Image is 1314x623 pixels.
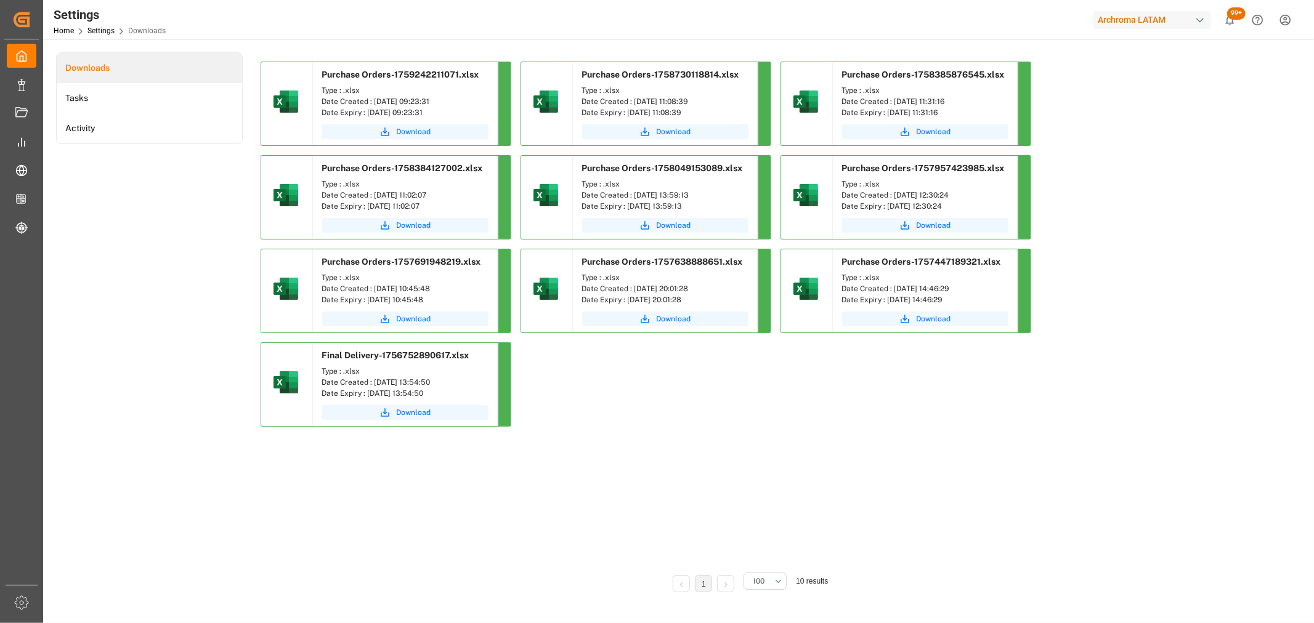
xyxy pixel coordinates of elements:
button: Download [322,218,489,233]
a: Tasks [57,83,242,113]
div: Date Created : [DATE] 20:01:28 [582,283,748,294]
div: Type : .xlsx [842,85,1008,96]
div: Type : .xlsx [322,366,489,377]
span: Download [917,220,951,231]
div: Type : .xlsx [582,179,748,190]
img: microsoft-excel-2019--v1.png [271,180,301,210]
span: Download [397,220,431,231]
span: Purchase Orders-1758384127002.xlsx [322,163,483,173]
div: Date Created : [DATE] 10:45:48 [322,283,489,294]
button: Download [322,405,489,420]
span: Purchase Orders-1757691948219.xlsx [322,257,481,267]
span: Purchase Orders-1757957423985.xlsx [842,163,1005,173]
a: Settings [87,26,115,35]
span: Purchase Orders-1759242211071.xlsx [322,70,479,79]
div: Type : .xlsx [582,272,748,283]
div: Settings [54,6,166,24]
img: microsoft-excel-2019--v1.png [271,274,301,303]
div: Archroma LATAM [1093,11,1211,29]
img: microsoft-excel-2019--v1.png [531,87,561,116]
img: microsoft-excel-2019--v1.png [791,87,821,116]
span: 99+ [1227,7,1246,20]
span: 100 [753,576,764,587]
span: 10 results [796,577,828,585]
button: Archroma LATAM [1093,8,1216,31]
div: Date Expiry : [DATE] 11:08:39 [582,107,748,118]
div: Date Expiry : [DATE] 11:31:16 [842,107,1008,118]
span: Download [397,407,431,418]
div: Type : .xlsx [322,272,489,283]
img: microsoft-excel-2019--v1.png [531,274,561,303]
button: Download [842,311,1008,326]
div: Date Created : [DATE] 09:23:31 [322,96,489,107]
span: Download [657,220,691,231]
div: Date Created : [DATE] 11:08:39 [582,96,748,107]
div: Type : .xlsx [842,179,1008,190]
div: Date Created : [DATE] 13:54:50 [322,377,489,388]
button: open menu [744,573,787,590]
div: Date Expiry : [DATE] 10:45:48 [322,294,489,305]
span: Download [917,313,951,324]
div: Date Expiry : [DATE] 12:30:24 [842,201,1008,212]
span: Download [397,126,431,137]
span: Download [657,126,691,137]
span: Download [917,126,951,137]
div: Type : .xlsx [322,85,489,96]
li: Previous Page [673,575,690,592]
button: Download [842,124,1008,139]
div: Date Expiry : [DATE] 09:23:31 [322,107,489,118]
div: Date Created : [DATE] 11:02:07 [322,190,489,201]
span: Download [397,313,431,324]
span: Purchase Orders-1758385876545.xlsx [842,70,1005,79]
span: Purchase Orders-1757638888651.xlsx [582,257,743,267]
div: Date Created : [DATE] 12:30:24 [842,190,1008,201]
div: Date Expiry : [DATE] 20:01:28 [582,294,748,305]
img: microsoft-excel-2019--v1.png [271,368,301,397]
button: Download [322,311,489,326]
div: Date Created : [DATE] 13:59:13 [582,190,748,201]
button: show 101 new notifications [1216,6,1244,34]
a: 1 [702,580,706,589]
a: Home [54,26,74,35]
div: Type : .xlsx [582,85,748,96]
button: Download [582,124,748,139]
span: Purchase Orders-1758730118814.xlsx [582,70,739,79]
button: Download [582,311,748,326]
a: Downloads [57,53,242,83]
img: microsoft-excel-2019--v1.png [271,87,301,116]
div: Date Created : [DATE] 14:46:29 [842,283,1008,294]
img: microsoft-excel-2019--v1.png [791,180,821,210]
button: Help Center [1244,6,1271,34]
div: Date Created : [DATE] 11:31:16 [842,96,1008,107]
button: Download [842,218,1008,233]
span: Download [657,313,691,324]
span: Final Delivery-1756752890617.xlsx [322,350,469,360]
a: Activity [57,113,242,143]
img: microsoft-excel-2019--v1.png [791,274,821,303]
div: Type : .xlsx [842,272,1008,283]
li: Next Page [717,575,734,592]
span: Purchase Orders-1757447189321.xlsx [842,257,1001,267]
button: Download [582,218,748,233]
div: Date Expiry : [DATE] 13:54:50 [322,388,489,399]
li: 1 [695,575,712,592]
div: Date Expiry : [DATE] 14:46:29 [842,294,1008,305]
img: microsoft-excel-2019--v1.png [531,180,561,210]
div: Date Expiry : [DATE] 11:02:07 [322,201,489,212]
div: Type : .xlsx [322,179,489,190]
button: Download [322,124,489,139]
div: Date Expiry : [DATE] 13:59:13 [582,201,748,212]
